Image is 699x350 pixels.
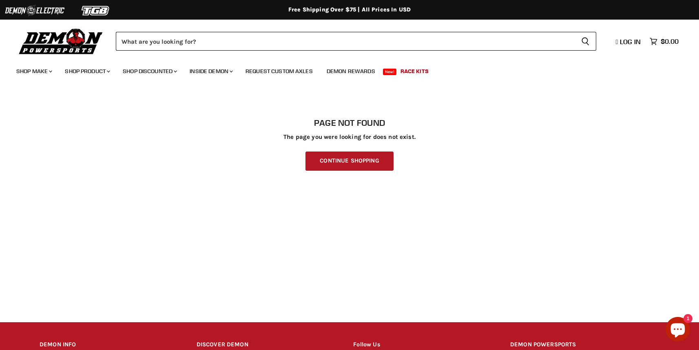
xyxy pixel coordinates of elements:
[612,38,646,45] a: Log in
[661,38,679,45] span: $0.00
[184,63,238,80] a: Inside Demon
[4,3,65,18] img: Demon Electric Logo 2
[117,63,182,80] a: Shop Discounted
[239,63,319,80] a: Request Custom Axles
[620,38,641,46] span: Log in
[116,32,596,51] form: Product
[383,69,397,75] span: New!
[59,63,115,80] a: Shop Product
[40,118,659,128] h1: Page not found
[10,60,677,80] ul: Main menu
[394,63,435,80] a: Race Kits
[321,63,381,80] a: Demon Rewards
[305,152,393,171] a: Continue Shopping
[663,317,692,343] inbox-online-store-chat: Shopify online store chat
[23,6,676,13] div: Free Shipping Over $75 | All Prices In USD
[40,134,659,140] p: The page you were looking for does not exist.
[16,27,106,56] img: Demon Powersports
[65,3,126,18] img: TGB Logo 2
[10,63,57,80] a: Shop Make
[646,36,683,47] a: $0.00
[116,32,575,51] input: Search
[575,32,596,51] button: Search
